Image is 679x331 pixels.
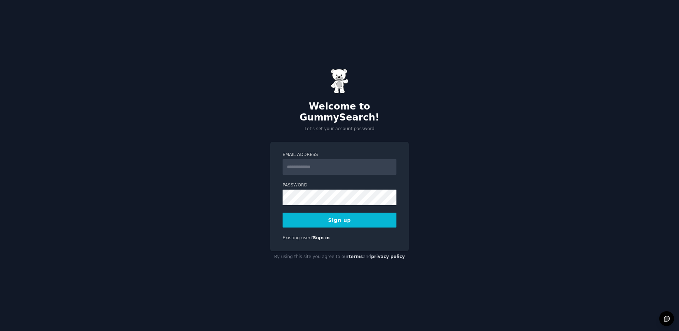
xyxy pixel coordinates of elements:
[313,235,330,240] a: Sign in
[349,254,363,259] a: terms
[270,126,409,132] p: Let's set your account password
[283,213,396,228] button: Sign up
[331,69,348,94] img: Gummy Bear
[270,101,409,123] h2: Welcome to GummySearch!
[371,254,405,259] a: privacy policy
[283,152,396,158] label: Email Address
[283,182,396,189] label: Password
[283,235,313,240] span: Existing user?
[270,251,409,263] div: By using this site you agree to our and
